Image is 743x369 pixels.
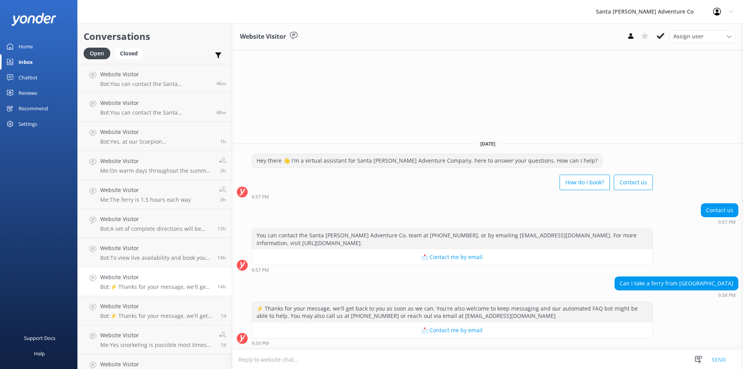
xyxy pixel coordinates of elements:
p: Me: Yes snorkeling is possible most times dependent on your tour choice and timing. If you were o... [100,342,213,348]
h4: Website Visitor [100,273,212,281]
strong: 9:59 PM [252,341,269,346]
strong: 9:57 PM [252,268,269,273]
a: Website VisitorBot:A set of complete directions will be included in your confirmation email. It i... [78,209,232,238]
span: 09:58pm 17-Aug-2025 (UTC -07:00) America/Tijuana [217,283,226,290]
a: Closed [114,49,147,57]
div: 09:57pm 17-Aug-2025 (UTC -07:00) America/Tijuana [701,219,738,225]
a: Open [84,49,114,57]
div: Help [34,346,45,361]
button: How do I book? [560,175,610,190]
img: yonder-white-logo.png [12,13,56,26]
div: Assign User [669,30,735,43]
p: Bot: You can contact the Santa [PERSON_NAME] Adventure Co. team at [PHONE_NUMBER], or by emailing... [100,109,211,116]
h4: Website Visitor [100,70,211,79]
a: Website VisitorMe:Yes snorkeling is possible most times dependent on your tour choice and timing.... [78,325,232,354]
strong: 9:58 PM [718,293,736,298]
h4: Website Visitor [100,186,191,194]
h4: Website Visitor [100,331,213,340]
div: 09:57pm 17-Aug-2025 (UTC -07:00) America/Tijuana [252,267,653,273]
p: Bot: ⚡ Thanks for your message, we'll get back to you as soon as we can. You're also welcome to k... [100,312,215,319]
span: Assign user [673,32,704,41]
div: Settings [19,116,37,132]
button: Contact us [614,175,653,190]
div: ⚡ Thanks for your message, we'll get back to you as soon as we can. You're also welcome to keep m... [252,302,652,323]
div: Open [84,48,110,59]
div: 09:59pm 17-Aug-2025 (UTC -07:00) America/Tijuana [252,340,653,346]
div: Hey there 👋 I'm a virtual assistant for Santa [PERSON_NAME] Adventure Company, here to answer you... [252,154,602,167]
button: 📩 Contact me by email [252,323,652,338]
span: 10:03pm 17-Aug-2025 (UTC -07:00) America/Tijuana [217,254,226,261]
div: Inbox [19,54,33,70]
h3: Website Visitor [240,32,286,42]
p: Me: On warm days throughout the summer, there is no need to wear a westsuit. Most guests opt to w... [100,167,213,174]
div: Reviews [19,85,37,101]
div: Closed [114,48,144,59]
span: 10:51am 18-Aug-2025 (UTC -07:00) America/Tijuana [220,138,226,145]
span: 08:21am 18-Aug-2025 (UTC -07:00) America/Tijuana [220,196,226,203]
span: 11:26am 18-Aug-2025 (UTC -07:00) America/Tijuana [216,80,226,87]
div: Contact us [701,204,738,217]
p: Bot: You can contact the Santa [PERSON_NAME] Adventure Co. team at [PHONE_NUMBER], or by emailing... [100,81,211,88]
strong: 9:57 PM [252,195,269,199]
span: 09:34am 17-Aug-2025 (UTC -07:00) America/Tijuana [221,312,226,319]
p: Bot: ⚡ Thanks for your message, we'll get back to you as soon as we can. You're also welcome to k... [100,283,212,290]
h4: Website Visitor [100,157,213,165]
a: Website VisitorBot:⚡ Thanks for your message, we'll get back to you as soon as we can. You're als... [78,267,232,296]
span: 09:20am 18-Aug-2025 (UTC -07:00) America/Tijuana [220,167,226,174]
p: Me: The ferry is 1.5 hours each way [100,196,191,203]
a: Website VisitorBot:Yes, at our Scorpion [GEOGRAPHIC_DATA] site on [GEOGRAPHIC_DATA][PERSON_NAME],... [78,122,232,151]
div: Support Docs [24,330,55,346]
div: Can I take a ferry from [GEOGRAPHIC_DATA] [615,277,738,290]
a: Website VisitorMe:On warm days throughout the summer, there is no need to wear a westsuit. Most g... [78,151,232,180]
button: 📩 Contact me by email [252,249,652,265]
h2: Conversations [84,29,226,44]
div: Recommend [19,101,48,116]
a: Website VisitorBot:You can contact the Santa [PERSON_NAME] Adventure Co. team at [PHONE_NUMBER], ... [78,64,232,93]
span: 10:32pm 17-Aug-2025 (UTC -07:00) America/Tijuana [217,225,226,232]
strong: 9:57 PM [718,220,736,225]
div: Chatbot [19,70,38,85]
div: You can contact the Santa [PERSON_NAME] Adventure Co. team at [PHONE_NUMBER], or by emailing [EMA... [252,229,652,249]
p: Bot: Yes, at our Scorpion [GEOGRAPHIC_DATA] site on [GEOGRAPHIC_DATA][PERSON_NAME], there are cha... [100,138,214,145]
span: 11:25am 18-Aug-2025 (UTC -07:00) America/Tijuana [216,109,226,116]
p: Bot: A set of complete directions will be included in your confirmation email. It is helpful to h... [100,225,212,232]
div: 09:58pm 17-Aug-2025 (UTC -07:00) America/Tijuana [615,292,738,298]
h4: Website Visitor [100,99,211,107]
h4: Website Visitor [100,244,212,252]
div: 09:57pm 17-Aug-2025 (UTC -07:00) America/Tijuana [252,194,653,199]
a: Website VisitorMe:The ferry is 1.5 hours each way3h [78,180,232,209]
a: Website VisitorBot:To view live availability and book your Santa [PERSON_NAME] Adventure tour, pl... [78,238,232,267]
h4: Website Visitor [100,128,214,136]
h4: Website Visitor [100,215,212,223]
h4: Website Visitor [100,302,215,311]
p: Bot: To view live availability and book your Santa [PERSON_NAME] Adventure tour, please visit [UR... [100,254,212,261]
span: 09:12am 17-Aug-2025 (UTC -07:00) America/Tijuana [221,342,226,348]
h4: Website Visitor [100,360,215,369]
span: [DATE] [476,141,500,147]
a: Website VisitorBot:You can contact the Santa [PERSON_NAME] Adventure Co. team at [PHONE_NUMBER], ... [78,93,232,122]
a: Website VisitorBot:⚡ Thanks for your message, we'll get back to you as soon as we can. You're als... [78,296,232,325]
div: Home [19,39,33,54]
